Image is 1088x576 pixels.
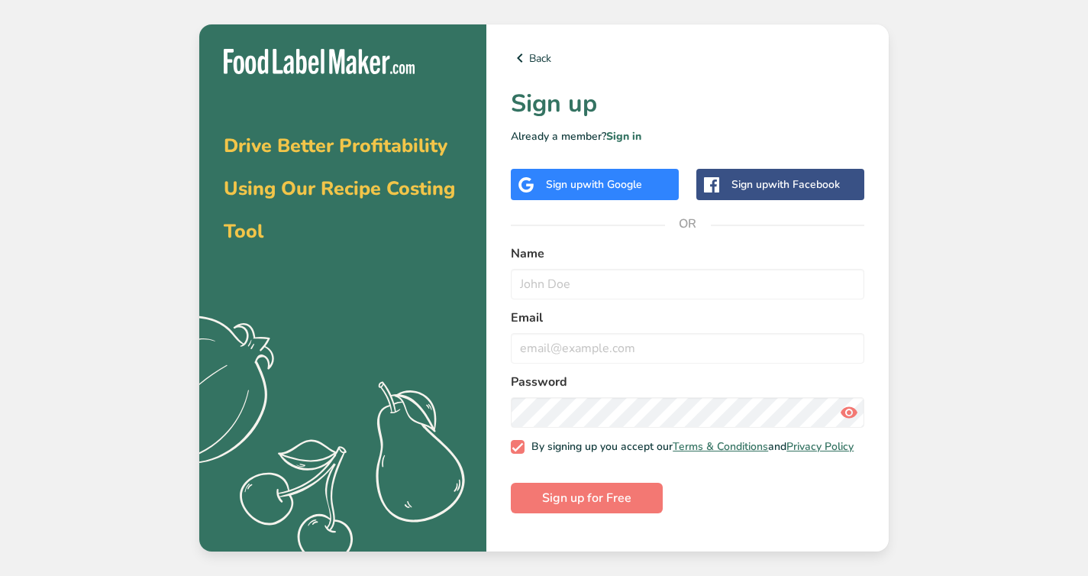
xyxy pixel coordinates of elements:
[511,309,864,327] label: Email
[511,86,864,122] h1: Sign up
[511,333,864,364] input: email@example.com
[511,128,864,144] p: Already a member?
[511,269,864,299] input: John Doe
[224,133,455,244] span: Drive Better Profitability Using Our Recipe Costing Tool
[546,176,642,193] div: Sign up
[511,244,864,263] label: Name
[768,177,840,192] span: with Facebook
[731,176,840,193] div: Sign up
[583,177,642,192] span: with Google
[511,49,864,67] a: Back
[525,440,854,454] span: By signing up you accept our and
[224,49,415,74] img: Food Label Maker
[606,129,641,144] a: Sign in
[665,201,711,247] span: OR
[542,489,631,507] span: Sign up for Free
[511,373,864,391] label: Password
[673,439,768,454] a: Terms & Conditions
[786,439,854,454] a: Privacy Policy
[511,483,663,513] button: Sign up for Free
